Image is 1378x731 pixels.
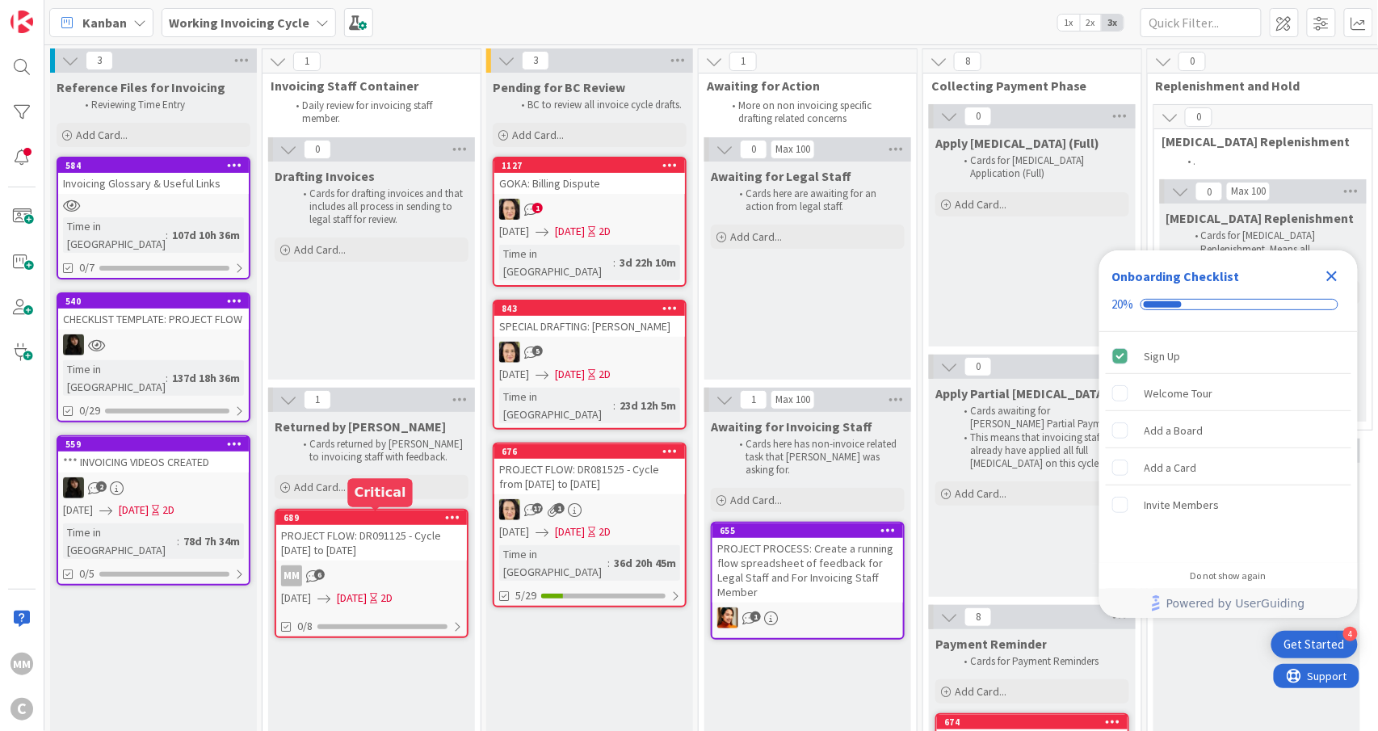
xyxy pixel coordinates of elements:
[65,160,249,171] div: 584
[63,523,177,559] div: Time in [GEOGRAPHIC_DATA]
[57,79,225,95] span: Reference Files for Invoicing
[740,390,767,410] span: 1
[494,444,685,459] div: 676
[723,99,898,126] li: More on non invoicing specific drafting related concerns
[276,510,467,525] div: 689
[499,366,529,383] span: [DATE]
[1191,569,1267,582] div: Do not show again
[730,438,902,477] li: Cards here has non-invoice related task that [PERSON_NAME] was asking for.
[494,301,685,316] div: 843
[1319,263,1345,289] div: Close Checklist
[730,229,782,244] span: Add Card...
[380,590,393,607] div: 2D
[276,525,467,561] div: PROJECT FLOW: DR091125 - Cycle [DATE] to [DATE]
[79,259,95,276] span: 0/7
[177,532,179,550] span: :
[1166,210,1355,226] span: Retainer Replenishment
[1102,15,1124,31] span: 3x
[964,107,992,126] span: 0
[1162,133,1352,149] span: Retainer Replenishment
[494,316,685,337] div: SPECIAL DRAFTING: [PERSON_NAME]
[494,444,685,494] div: 676PROJECT FLOW: DR081525 - Cycle from [DATE] to [DATE]
[1112,297,1134,312] div: 20%
[58,452,249,473] div: *** INVOICING VIDEOS CREATED
[955,486,1006,501] span: Add Card...
[76,99,248,111] li: Reviewing Time Entry
[11,698,33,720] div: C
[11,653,33,675] div: MM
[494,173,685,194] div: GOKA: Billing Dispute
[954,52,981,71] span: 8
[275,418,446,435] span: Returned by Breanna
[58,158,249,173] div: 584
[1099,250,1358,618] div: Checklist Container
[730,187,902,214] li: Cards here are awaiting for an action from legal staff.
[502,160,685,171] div: 1127
[63,217,166,253] div: Time in [GEOGRAPHIC_DATA]
[1145,458,1197,477] div: Add a Card
[499,245,613,280] div: Time in [GEOGRAPHIC_DATA]
[1112,267,1240,286] div: Onboarding Checklist
[58,437,249,473] div: 559*** INVOICING VIDEOS CREATED
[58,173,249,194] div: Invoicing Glossary & Useful Links
[955,197,1006,212] span: Add Card...
[1166,594,1305,613] span: Powered by UserGuiding
[275,168,375,184] span: Drafting Invoices
[58,294,249,330] div: 540CHECKLIST TEMPLATE: PROJECT FLOW
[58,294,249,309] div: 540
[82,13,127,32] span: Kanban
[1106,450,1351,485] div: Add a Card is incomplete.
[935,135,1100,151] span: Apply Retainer (Full)
[1107,589,1350,618] a: Powered by UserGuiding
[1195,182,1223,201] span: 0
[96,481,107,492] span: 2
[515,587,536,604] span: 5/29
[502,303,685,314] div: 843
[119,502,149,519] span: [DATE]
[955,431,1127,471] li: This means that invoicing staff already have applied all full [MEDICAL_DATA] on this cycle.
[1112,297,1345,312] div: Checklist progress: 20%
[599,523,611,540] div: 2D
[63,502,93,519] span: [DATE]
[1145,384,1213,403] div: Welcome Tour
[294,480,346,494] span: Add Card...
[964,607,992,627] span: 8
[1145,347,1181,366] div: Sign Up
[532,203,543,213] span: 1
[610,554,680,572] div: 36d 20h 45m
[615,397,680,414] div: 23d 12h 5m
[494,499,685,520] div: BL
[1284,636,1345,653] div: Get Started
[63,334,84,355] img: ES
[355,485,406,500] h5: Critical
[1186,229,1358,269] li: Cards for [MEDICAL_DATA] Replenishment. Means all [MEDICAL_DATA] has been applied.
[297,618,313,635] span: 0/8
[1156,78,1359,94] span: Replenishment and Hold
[76,128,128,142] span: Add Card...
[499,223,529,240] span: [DATE]
[58,477,249,498] div: ES
[1178,52,1206,71] span: 0
[499,523,529,540] span: [DATE]
[294,438,466,464] li: Cards returned by [PERSON_NAME] to invoicing staff with feedback.
[955,684,1006,699] span: Add Card...
[599,366,611,383] div: 2D
[494,158,685,194] div: 1127GOKA: Billing Dispute
[499,545,607,581] div: Time in [GEOGRAPHIC_DATA]
[58,158,249,194] div: 584Invoicing Glossary & Useful Links
[532,503,543,514] span: 17
[502,446,685,457] div: 676
[166,369,168,387] span: :
[931,78,1121,94] span: Collecting Payment Phase
[1145,495,1220,515] div: Invite Members
[58,437,249,452] div: 559
[58,309,249,330] div: CHECKLIST TEMPLATE: PROJECT FLOW
[955,405,1127,431] li: Cards awaiting for [PERSON_NAME] Partial Payment.
[499,388,613,423] div: Time in [GEOGRAPHIC_DATA]
[935,636,1047,652] span: Payment Reminder
[494,158,685,173] div: 1127
[499,342,520,363] img: BL
[615,254,680,271] div: 3d 22h 10m
[11,11,33,33] img: Visit kanbanzone.com
[494,459,685,494] div: PROJECT FLOW: DR081525 - Cycle from [DATE] to [DATE]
